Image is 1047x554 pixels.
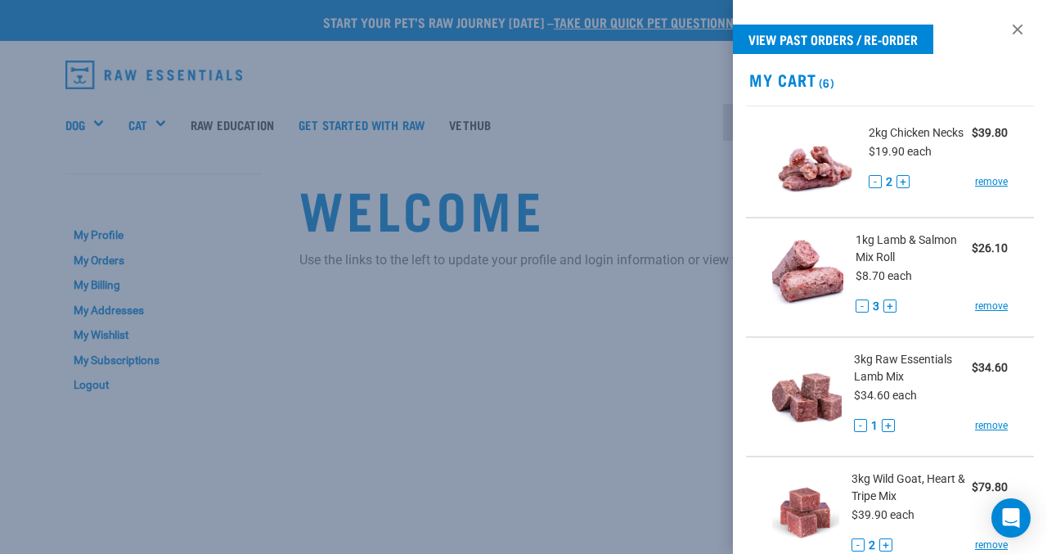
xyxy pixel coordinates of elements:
[879,538,892,552] button: +
[972,126,1008,139] strong: $39.80
[772,232,843,316] img: Lamb & Salmon Mix Roll
[972,241,1008,254] strong: $26.10
[975,418,1008,433] a: remove
[869,175,882,188] button: -
[772,351,842,435] img: Raw Essentials Lamb Mix
[991,498,1031,538] div: Open Intercom Messenger
[869,145,932,158] span: $19.90 each
[975,299,1008,313] a: remove
[852,538,865,552] button: -
[733,70,1047,89] h2: My Cart
[896,175,910,188] button: +
[856,300,869,313] button: -
[733,25,933,54] a: View past orders / re-order
[869,537,875,554] span: 2
[882,419,895,432] button: +
[975,174,1008,189] a: remove
[975,538,1008,552] a: remove
[854,389,917,402] span: $34.60 each
[883,300,896,313] button: +
[869,124,964,142] span: 2kg Chicken Necks
[972,361,1008,374] strong: $34.60
[856,269,912,282] span: $8.70 each
[852,508,914,521] span: $39.90 each
[873,298,879,315] span: 3
[871,417,878,435] span: 1
[972,480,1008,493] strong: $79.80
[816,79,835,85] span: (6)
[854,351,972,385] span: 3kg Raw Essentials Lamb Mix
[854,419,867,432] button: -
[886,173,892,191] span: 2
[856,232,972,266] span: 1kg Lamb & Salmon Mix Roll
[852,471,972,505] span: 3kg Wild Goat, Heart & Tripe Mix
[772,119,856,204] img: Chicken Necks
